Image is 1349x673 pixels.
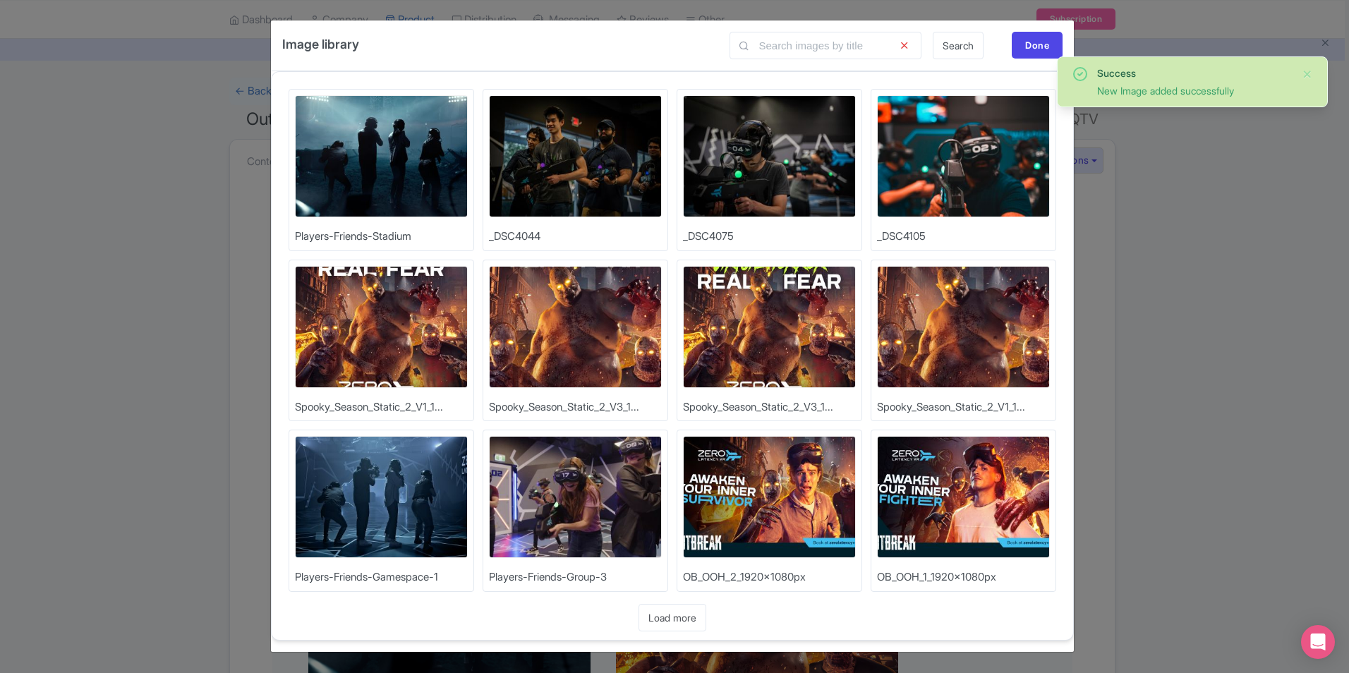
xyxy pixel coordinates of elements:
div: Spooky_Season_Static_2_V1_1... [877,399,1025,416]
img: Spooky_Season_Static_2_V3_1080x1080_amzvc4.jpg [683,266,856,388]
img: Players-Friends-Gamespace-1_syrrtn.jpg [295,436,468,558]
div: Spooky_Season_Static_2_V3_1... [683,399,833,416]
div: Open Intercom Messenger [1301,625,1335,659]
div: New Image added successfully [1097,83,1290,98]
div: Players-Friends-Stadium [295,229,411,245]
h4: Image library [282,32,359,56]
div: _DSC4044 [489,229,540,245]
img: Players-Friends-Stadium_obecqw.jpg [295,95,468,217]
img: Players-Friends-Group-3_bymyp3.jpg [489,436,662,558]
input: Search images by title [730,32,921,59]
button: Close [1302,66,1313,83]
img: Spooky_Season_Static_2_V3_1080x1920_niyy09.jpg [489,266,662,388]
div: Players-Friends-Group-3 [489,569,607,586]
img: Spooky_Season_Static_2_V1_1080x1080_xnexvf.jpg [295,266,468,388]
div: OB_OOH_2_1920x1080px [683,569,806,586]
img: _DSC4044_nrrqwh.jpg [489,95,662,217]
div: _DSC4075 [683,229,734,245]
div: OB_OOH_1_1920x1080px [877,569,996,586]
img: OB_OOH_1_1920x1080px_oouus7.jpg [877,436,1050,558]
div: Spooky_Season_Static_2_V3_1... [489,399,639,416]
img: _DSC4105_xkwslt.jpg [877,95,1050,217]
div: Success [1097,66,1290,80]
img: _DSC4075_orusmv.jpg [683,95,856,217]
img: Spooky_Season_Static_2_V1_1080x1920_cfpgng.jpg [877,266,1050,388]
div: Done [1012,32,1063,59]
a: Load more [639,604,706,631]
div: _DSC4105 [877,229,926,245]
a: Search [933,32,984,59]
img: OB_OOH_2_1920x1080px_ylrafx.jpg [683,436,856,558]
div: Spooky_Season_Static_2_V1_1... [295,399,443,416]
div: Players-Friends-Gamespace-1 [295,569,438,586]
